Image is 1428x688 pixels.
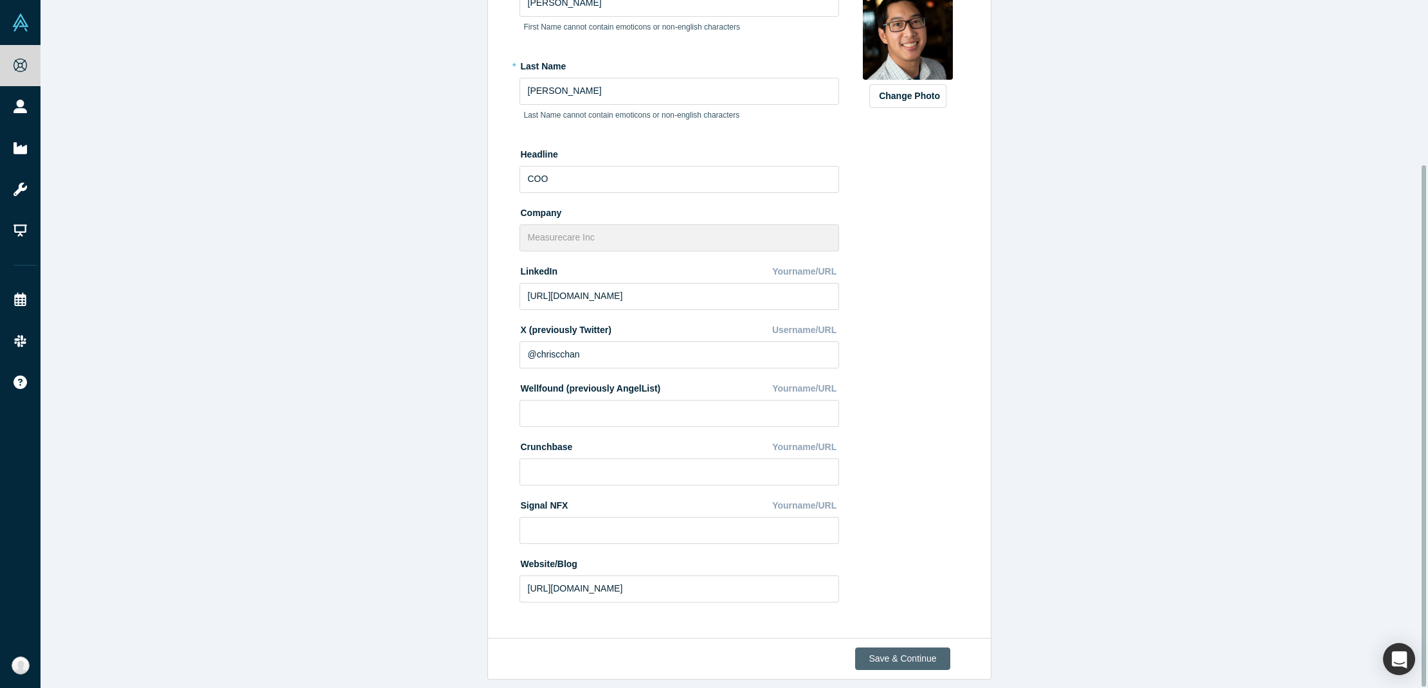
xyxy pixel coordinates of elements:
label: X (previously Twitter) [520,319,611,337]
button: Change Photo [869,84,946,108]
div: Username/URL [772,319,839,341]
div: Yourname/URL [772,260,839,283]
label: Signal NFX [520,494,568,512]
img: Chris Chan's Account [12,656,30,674]
div: Yourname/URL [772,494,839,517]
label: Wellfound (previously AngelList) [520,377,661,395]
div: Yourname/URL [772,377,839,400]
label: Website/Blog [520,553,577,571]
label: Headline [520,143,839,161]
button: Save & Continue [855,647,950,670]
p: First Name cannot contain emoticons or non-english characters [524,21,835,33]
input: Partner, CEO [520,166,839,193]
label: Last Name [520,55,839,73]
label: Company [520,202,839,220]
label: Crunchbase [520,436,573,454]
p: Last Name cannot contain emoticons or non-english characters [524,109,835,121]
label: LinkedIn [520,260,558,278]
img: Alchemist Vault Logo [12,14,30,32]
div: Yourname/URL [772,436,839,458]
